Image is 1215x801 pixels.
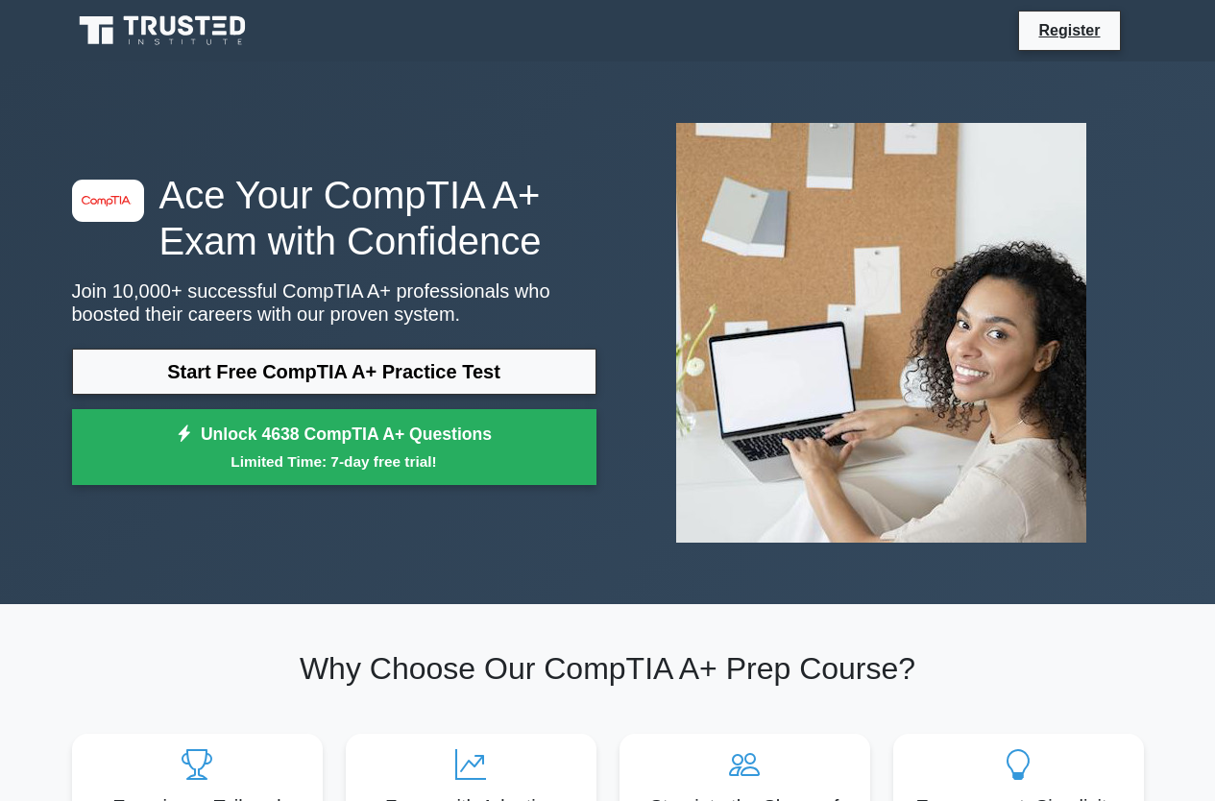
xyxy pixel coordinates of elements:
h2: Why Choose Our CompTIA A+ Prep Course? [72,650,1144,687]
a: Register [1027,18,1111,42]
a: Unlock 4638 CompTIA A+ QuestionsLimited Time: 7-day free trial! [72,409,596,486]
a: Start Free CompTIA A+ Practice Test [72,349,596,395]
small: Limited Time: 7-day free trial! [96,450,572,473]
p: Join 10,000+ successful CompTIA A+ professionals who boosted their careers with our proven system. [72,279,596,326]
h1: Ace Your CompTIA A+ Exam with Confidence [72,172,596,264]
